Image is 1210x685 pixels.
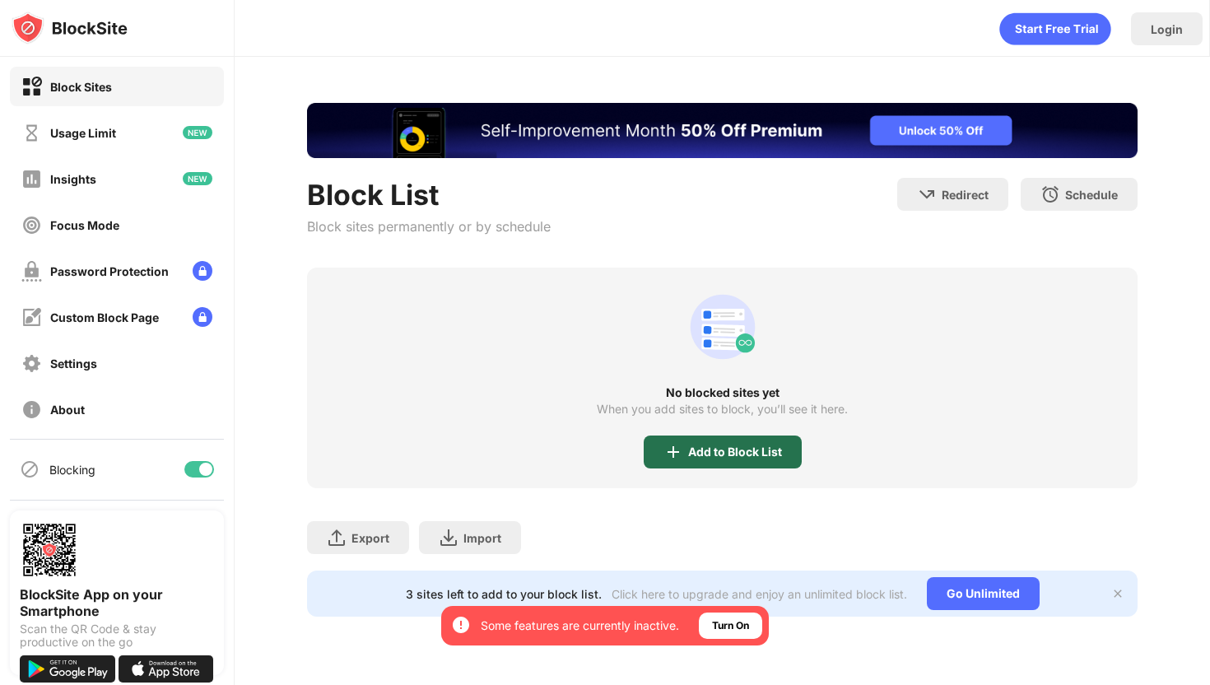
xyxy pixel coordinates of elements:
div: 3 sites left to add to your block list. [406,587,602,601]
img: new-icon.svg [183,172,212,185]
img: settings-off.svg [21,353,42,374]
img: new-icon.svg [183,126,212,139]
img: blocking-icon.svg [20,459,40,479]
div: Block Sites [50,80,112,94]
img: block-on.svg [21,77,42,97]
div: Usage Limit [50,126,116,140]
div: Add to Block List [688,445,782,459]
img: customize-block-page-off.svg [21,307,42,328]
div: BlockSite App on your Smartphone [20,586,214,619]
div: animation [683,287,762,366]
img: insights-off.svg [21,169,42,189]
img: about-off.svg [21,399,42,420]
div: Login [1151,22,1183,36]
div: Go Unlimited [927,577,1040,610]
div: No blocked sites yet [307,386,1138,399]
div: Block List [307,178,551,212]
div: Settings [50,356,97,370]
div: Turn On [712,617,749,634]
div: Some features are currently inactive. [481,617,679,634]
img: x-button.svg [1111,587,1124,600]
div: Custom Block Page [50,310,159,324]
img: lock-menu.svg [193,307,212,327]
div: Focus Mode [50,218,119,232]
img: lock-menu.svg [193,261,212,281]
img: time-usage-off.svg [21,123,42,143]
div: Block sites permanently or by schedule [307,218,551,235]
div: Insights [50,172,96,186]
div: Schedule [1065,188,1118,202]
div: animation [999,12,1111,45]
div: When you add sites to block, you’ll see it here. [597,403,848,416]
div: Scan the QR Code & stay productive on the go [20,622,214,649]
img: logo-blocksite.svg [12,12,128,44]
div: Blocking [49,463,95,477]
div: Password Protection [50,264,169,278]
img: get-it-on-google-play.svg [20,655,115,683]
div: Click here to upgrade and enjoy an unlimited block list. [612,587,907,601]
img: focus-off.svg [21,215,42,235]
img: password-protection-off.svg [21,261,42,282]
div: Export [351,531,389,545]
img: error-circle-white.svg [451,615,471,635]
div: Import [463,531,501,545]
div: About [50,403,85,417]
iframe: Banner [307,103,1138,158]
div: Redirect [942,188,989,202]
img: download-on-the-app-store.svg [119,655,214,683]
img: options-page-qr-code.png [20,520,79,580]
